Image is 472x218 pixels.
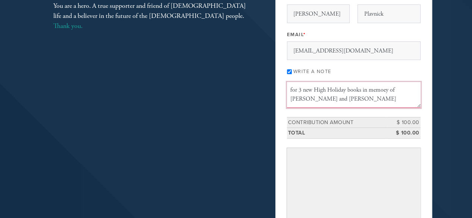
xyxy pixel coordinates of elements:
label: Email [287,31,306,38]
label: Write a note [293,69,331,75]
td: $ 100.00 [387,117,421,128]
div: You are a hero. A true supporter and friend of [DEMOGRAPHIC_DATA] life and a believer in the futu... [53,1,251,31]
a: Thank you. [53,22,82,30]
td: $ 100.00 [387,128,421,139]
td: Contribution Amount [287,117,387,128]
td: Total [287,128,387,139]
span: This field is required. [303,32,306,38]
